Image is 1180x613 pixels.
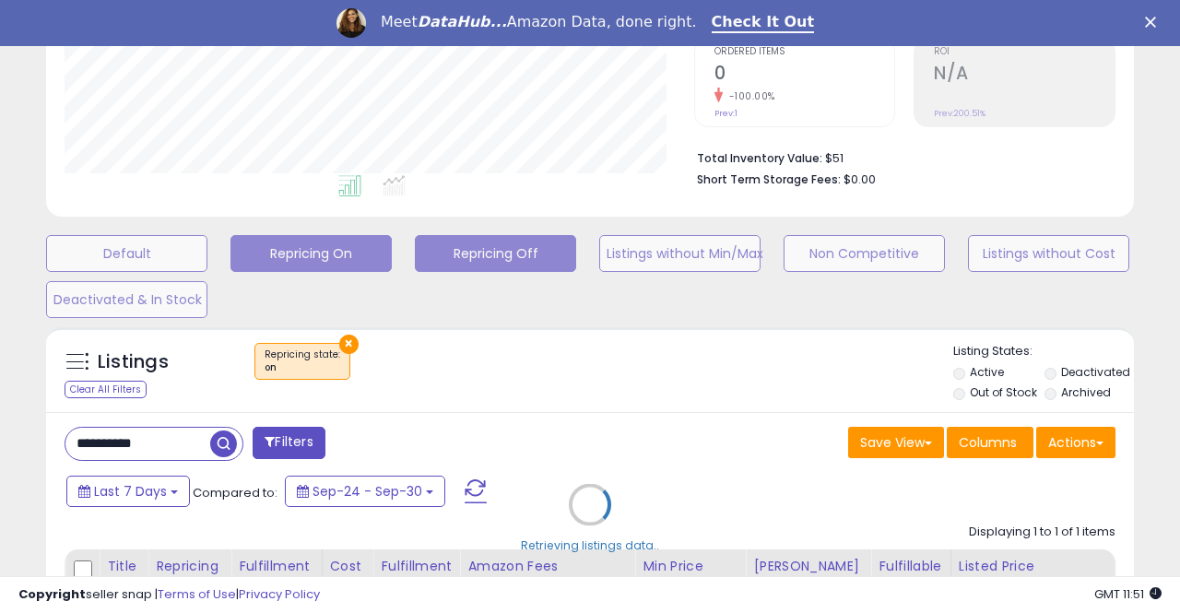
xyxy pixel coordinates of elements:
button: Listings without Min/Max [599,235,761,272]
small: Prev: 1 [714,108,737,119]
button: Repricing Off [415,235,576,272]
span: Ordered Items [714,47,895,57]
i: DataHub... [418,13,507,30]
b: Total Inventory Value: [697,150,822,166]
button: Listings without Cost [968,235,1129,272]
img: Profile image for Georgie [336,8,366,38]
h2: 0 [714,63,895,88]
span: ROI [934,47,1115,57]
strong: Copyright [18,585,86,603]
button: Repricing On [230,235,392,272]
span: $0.00 [844,171,876,188]
small: -100.00% [723,89,775,103]
h2: N/A [934,63,1115,88]
div: Close [1145,17,1163,28]
button: Deactivated & In Stock [46,281,207,318]
b: Short Term Storage Fees: [697,171,841,187]
div: Meet Amazon Data, done right. [381,13,697,31]
small: Prev: 200.51% [934,108,985,119]
a: Check It Out [712,13,815,33]
div: seller snap | | [18,586,320,604]
li: $51 [697,146,1103,168]
button: Non Competitive [784,235,945,272]
div: Retrieving listings data.. [521,536,659,553]
button: Default [46,235,207,272]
